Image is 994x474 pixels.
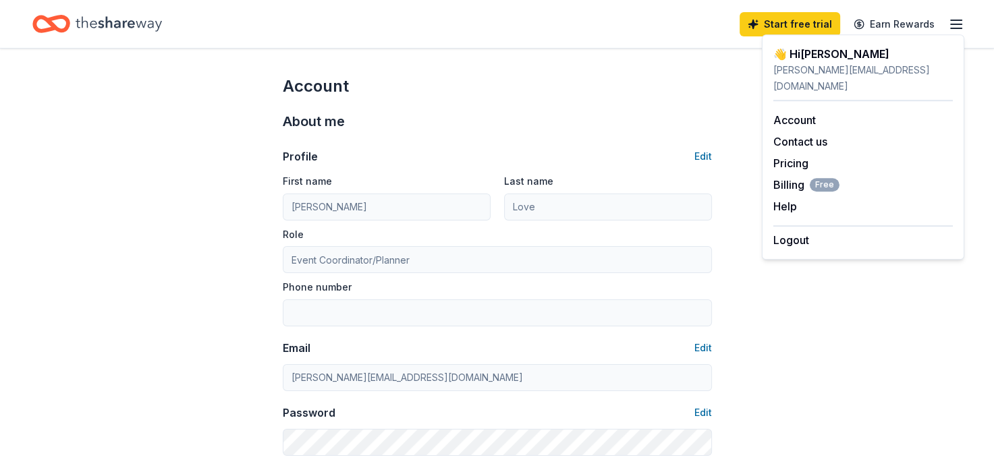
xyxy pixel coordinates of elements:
label: Phone number [283,280,352,294]
label: First name [283,175,332,188]
a: Home [32,8,162,40]
a: Pricing [773,156,808,170]
button: Edit [694,405,712,421]
label: Role [283,228,304,241]
button: Help [773,198,797,214]
a: Earn Rewards [846,12,943,36]
label: Last name [504,175,553,188]
div: About me [283,111,712,132]
div: Profile [283,148,318,165]
a: Start free trial [740,12,840,36]
button: Edit [694,340,712,356]
div: Password [283,405,335,421]
span: Free [810,178,839,191]
a: Account [773,113,816,127]
div: 👋 Hi [PERSON_NAME] [773,46,953,62]
button: BillingFree [773,177,839,193]
button: Logout [773,232,809,248]
button: Edit [694,148,712,165]
div: Email [283,340,310,356]
div: Account [283,76,712,97]
div: [PERSON_NAME][EMAIL_ADDRESS][DOMAIN_NAME] [773,62,953,94]
button: Contact us [773,134,827,150]
span: Billing [773,177,839,193]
